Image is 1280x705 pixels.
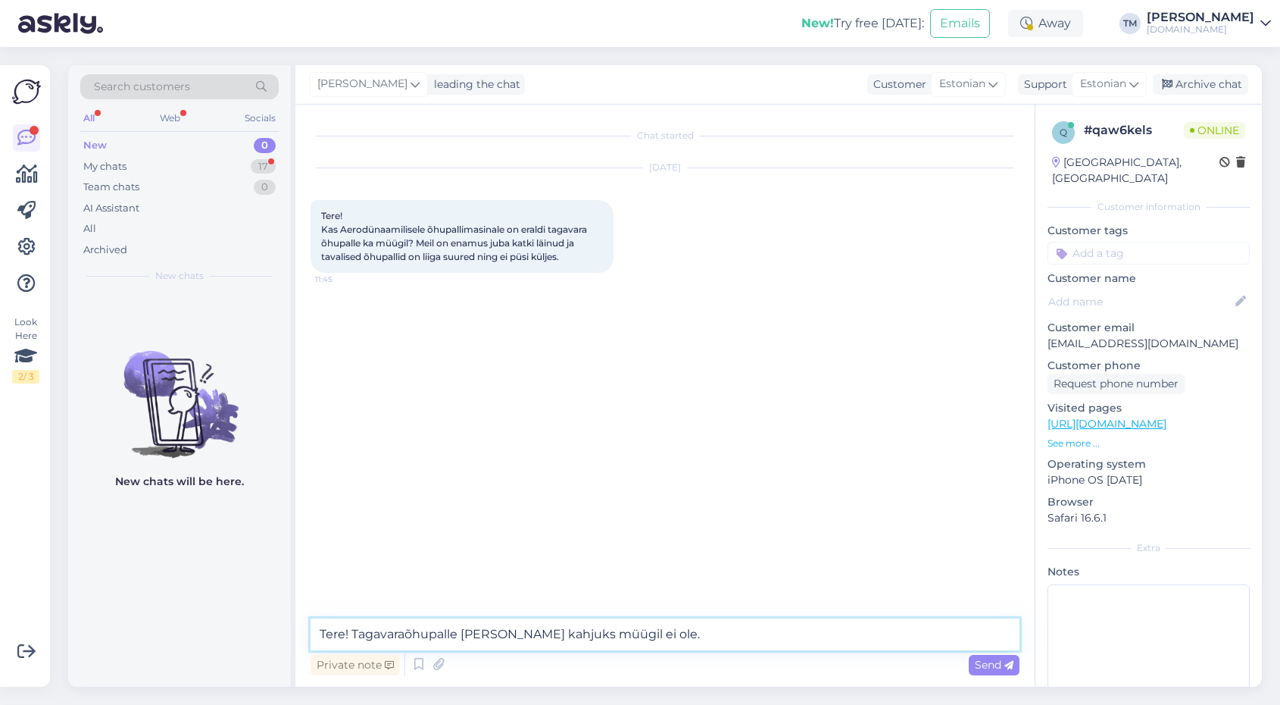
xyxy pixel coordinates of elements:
span: Tere! Kas Aerodünaamilisele õhupallimasinale on eraldi tagavara õhupalle ka müügil? Meil on enamu... [321,210,589,262]
div: New [83,138,107,153]
div: AI Assistant [83,201,139,216]
span: Search customers [94,79,190,95]
div: Archived [83,243,127,258]
button: Emails [930,9,990,38]
div: Look Here [12,315,39,384]
span: Estonian [1080,76,1126,92]
span: [PERSON_NAME] [317,76,407,92]
div: Try free [DATE]: [801,14,924,33]
div: Extra [1047,541,1250,555]
p: iPhone OS [DATE] [1047,472,1250,488]
div: [DOMAIN_NAME] [1147,23,1254,36]
div: Away [1008,10,1083,37]
div: All [80,108,98,128]
div: Private note [311,655,400,675]
p: Browser [1047,494,1250,510]
div: 0 [254,138,276,153]
p: Customer email [1047,320,1250,336]
input: Add name [1048,293,1232,310]
p: Customer phone [1047,358,1250,374]
div: Support [1018,77,1067,92]
div: [PERSON_NAME] [1147,11,1254,23]
p: [EMAIL_ADDRESS][DOMAIN_NAME] [1047,336,1250,352]
p: Customer name [1047,271,1250,287]
div: 0 [254,180,276,195]
div: TM [1119,13,1141,34]
p: Notes [1047,564,1250,580]
div: All [83,221,96,237]
div: Chat started [311,129,1019,143]
a: [URL][DOMAIN_NAME] [1047,417,1166,431]
b: New! [801,16,834,30]
div: [DATE] [311,161,1019,174]
div: Socials [242,108,279,128]
span: Send [975,658,1013,672]
span: q [1060,127,1067,138]
a: [PERSON_NAME][DOMAIN_NAME] [1147,11,1271,36]
div: 17 [251,159,276,174]
div: My chats [83,159,126,174]
div: Customer [867,77,926,92]
span: New chats [155,269,204,283]
div: # qaw6kels [1084,121,1184,139]
div: [GEOGRAPHIC_DATA], [GEOGRAPHIC_DATA] [1052,155,1219,186]
span: Estonian [939,76,985,92]
div: Archive chat [1153,74,1248,95]
div: leading the chat [428,77,520,92]
img: Askly Logo [12,77,41,106]
span: Online [1184,122,1245,139]
div: Web [157,108,183,128]
div: 2 / 3 [12,370,39,384]
p: Safari 16.6.1 [1047,510,1250,526]
p: New chats will be here. [115,474,244,490]
span: 11:45 [315,274,372,285]
p: See more ... [1047,437,1250,450]
div: Customer information [1047,200,1250,214]
p: Operating system [1047,456,1250,472]
input: Add a tag [1047,242,1250,265]
img: No chats [68,324,291,460]
p: Visited pages [1047,400,1250,416]
div: Request phone number [1047,374,1185,394]
textarea: Tere! Tagavaraõhupalle [PERSON_NAME] kahjuks müügil ei ole. [311,619,1019,650]
p: Customer tags [1047,223,1250,239]
div: Team chats [83,180,139,195]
